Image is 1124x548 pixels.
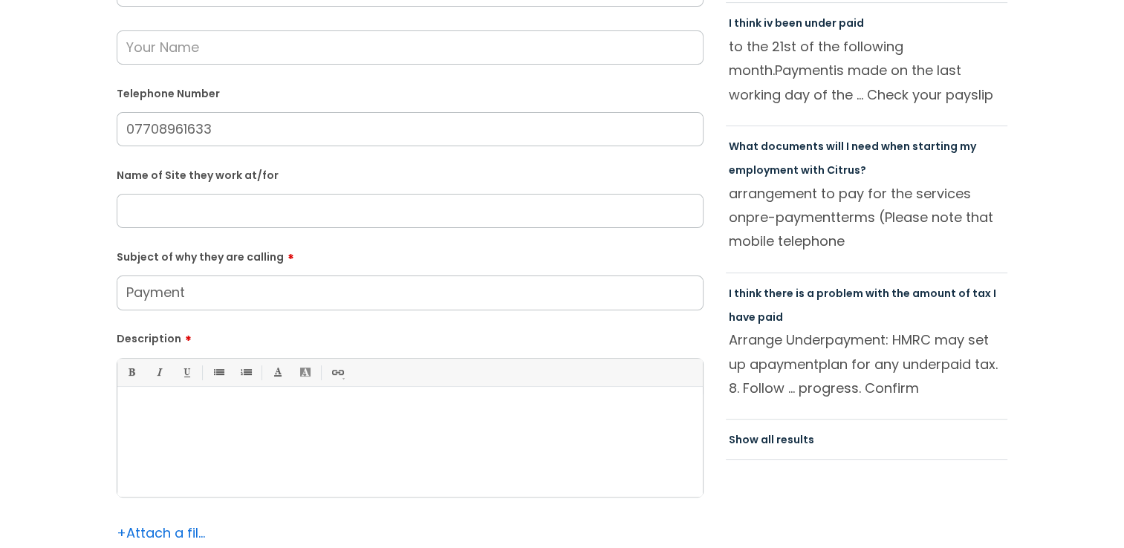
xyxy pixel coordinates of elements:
[117,327,704,345] label: Description
[296,363,314,382] a: Back Color
[117,521,206,545] div: Attach a file
[117,85,704,100] label: Telephone Number
[149,363,168,382] a: Italic (Ctrl-I)
[117,30,704,65] input: Your Name
[177,363,195,382] a: Underline(Ctrl-U)
[729,286,996,324] a: I think there is a problem with the amount of tax I have paid
[746,208,836,226] span: pre-payment
[209,363,227,382] a: • Unordered List (Ctrl-Shift-7)
[117,246,704,264] label: Subject of why they are calling
[729,35,1005,106] p: to the 21st of the following month. is made on the last working day of the ... Check your payslip...
[729,182,1005,253] p: arrangement to pay for the services on terms (Please note that mobile telephone
[122,363,140,382] a: Bold (Ctrl-B)
[117,166,704,182] label: Name of Site they work at/for
[328,363,346,382] a: Link
[729,139,976,177] a: What documents will I need when starting my employment with Citrus?
[268,363,287,382] a: Font Color
[729,16,864,30] a: I think iv been under paid
[775,61,834,79] span: Payment
[236,363,255,382] a: 1. Ordered List (Ctrl-Shift-8)
[729,432,814,447] a: Show all results
[758,355,819,374] span: payment
[729,328,1005,399] p: Arrange Underpayment: HMRC may set up a plan for any underpaid tax. 8. Follow ... progress. Confi...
